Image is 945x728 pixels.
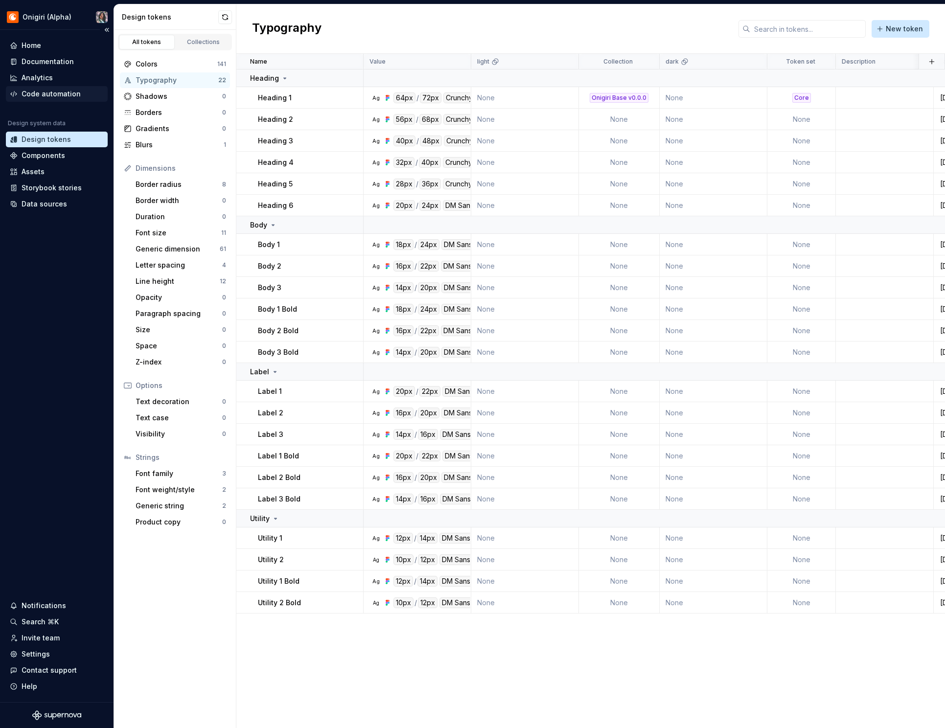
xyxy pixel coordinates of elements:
[22,199,67,209] div: Data sources
[418,325,439,336] div: 22px
[22,633,60,643] div: Invite team
[415,261,417,272] div: /
[222,125,226,133] div: 0
[136,124,222,134] div: Gradients
[660,173,767,195] td: None
[418,429,438,440] div: 16px
[32,710,81,720] a: Supernova Logo
[767,402,836,424] td: None
[7,11,19,23] img: 25dd04c0-9bb6-47b6-936d-a9571240c086.png
[393,239,414,250] div: 18px
[415,282,417,293] div: /
[120,89,230,104] a: Shadows0
[372,495,380,503] div: Ag
[471,445,579,467] td: None
[224,141,226,149] div: 1
[6,630,108,646] a: Invite team
[372,94,380,102] div: Ag
[471,298,579,320] td: None
[842,58,876,66] p: Description
[222,342,226,350] div: 0
[471,320,579,341] td: None
[393,157,415,168] div: 32px
[258,158,294,167] p: Heading 4
[767,173,836,195] td: None
[420,92,441,103] div: 72px
[6,196,108,212] a: Data sources
[250,58,267,66] p: Name
[6,132,108,147] a: Design tokens
[442,386,476,397] div: DM Sans
[660,424,767,445] td: None
[415,429,417,440] div: /
[22,135,71,144] div: Design tokens
[136,469,222,478] div: Font family
[222,109,226,116] div: 0
[136,429,222,439] div: Visibility
[8,119,66,127] div: Design system data
[22,167,45,177] div: Assets
[122,12,218,22] div: Design tokens
[136,501,222,511] div: Generic string
[22,89,81,99] div: Code automation
[393,386,415,397] div: 20px
[179,38,228,46] div: Collections
[767,445,836,467] td: None
[222,261,226,269] div: 4
[471,234,579,255] td: None
[767,277,836,298] td: None
[441,408,475,418] div: DM Sans
[441,325,474,336] div: DM Sans
[96,11,108,23] img: Susan Lin
[258,114,293,124] p: Heading 2
[258,408,283,418] p: Label 2
[136,140,224,150] div: Blurs
[132,257,230,273] a: Letter spacing4
[136,517,222,527] div: Product copy
[258,201,293,210] p: Heading 6
[443,200,476,211] div: DM Sans
[444,136,502,146] div: Crunchyroll Atyp
[418,347,439,358] div: 20px
[590,93,648,103] div: Onigiri Base v0.0.0
[442,451,476,461] div: DM Sans
[258,451,299,461] p: Label 1 Bold
[372,327,380,335] div: Ag
[258,240,280,250] p: Body 1
[767,152,836,173] td: None
[132,498,230,514] a: Generic string2
[579,195,660,216] td: None
[767,234,836,255] td: None
[258,136,293,146] p: Heading 3
[443,179,501,189] div: Crunchyroll Atyp
[372,202,380,209] div: Ag
[136,453,226,462] div: Strings
[372,159,380,166] div: Ag
[136,325,222,335] div: Size
[579,381,660,402] td: None
[767,195,836,216] td: None
[132,322,230,338] a: Size0
[372,577,380,585] div: Ag
[660,445,767,467] td: None
[393,451,415,461] div: 20px
[222,213,226,221] div: 0
[132,209,230,225] a: Duration0
[22,183,82,193] div: Storybook stories
[415,157,418,168] div: /
[767,341,836,363] td: None
[660,109,767,130] td: None
[222,502,226,510] div: 2
[767,381,836,402] td: None
[660,402,767,424] td: None
[369,58,386,66] p: Value
[136,397,222,407] div: Text decoration
[252,20,322,38] h2: Typography
[6,38,108,53] a: Home
[258,283,281,293] p: Body 3
[416,114,418,125] div: /
[372,137,380,145] div: Ag
[22,57,74,67] div: Documentation
[471,255,579,277] td: None
[258,326,299,336] p: Body 2 Bold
